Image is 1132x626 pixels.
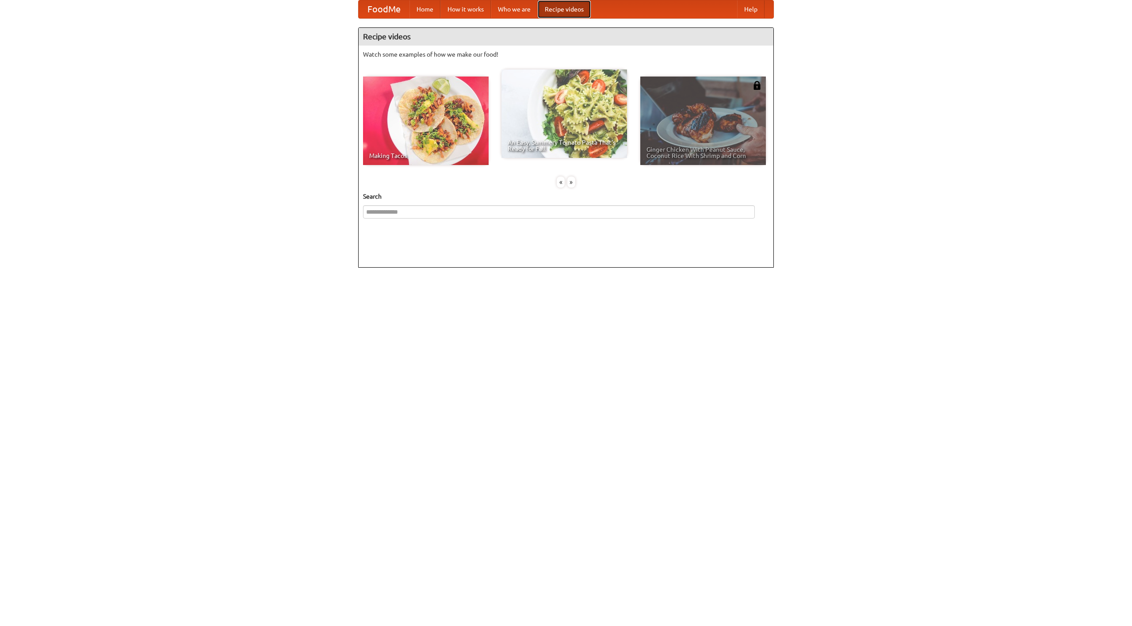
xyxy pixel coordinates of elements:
a: Home [409,0,440,18]
img: 483408.png [753,81,761,90]
a: How it works [440,0,491,18]
h5: Search [363,192,769,201]
div: « [557,177,565,188]
a: Help [737,0,765,18]
div: » [567,177,575,188]
span: An Easy, Summery Tomato Pasta That's Ready for Fall [508,139,621,152]
a: An Easy, Summery Tomato Pasta That's Ready for Fall [501,69,627,158]
a: Making Tacos [363,77,489,165]
a: Who we are [491,0,538,18]
a: Recipe videos [538,0,591,18]
span: Making Tacos [369,153,482,159]
a: FoodMe [359,0,409,18]
p: Watch some examples of how we make our food! [363,50,769,59]
h4: Recipe videos [359,28,773,46]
